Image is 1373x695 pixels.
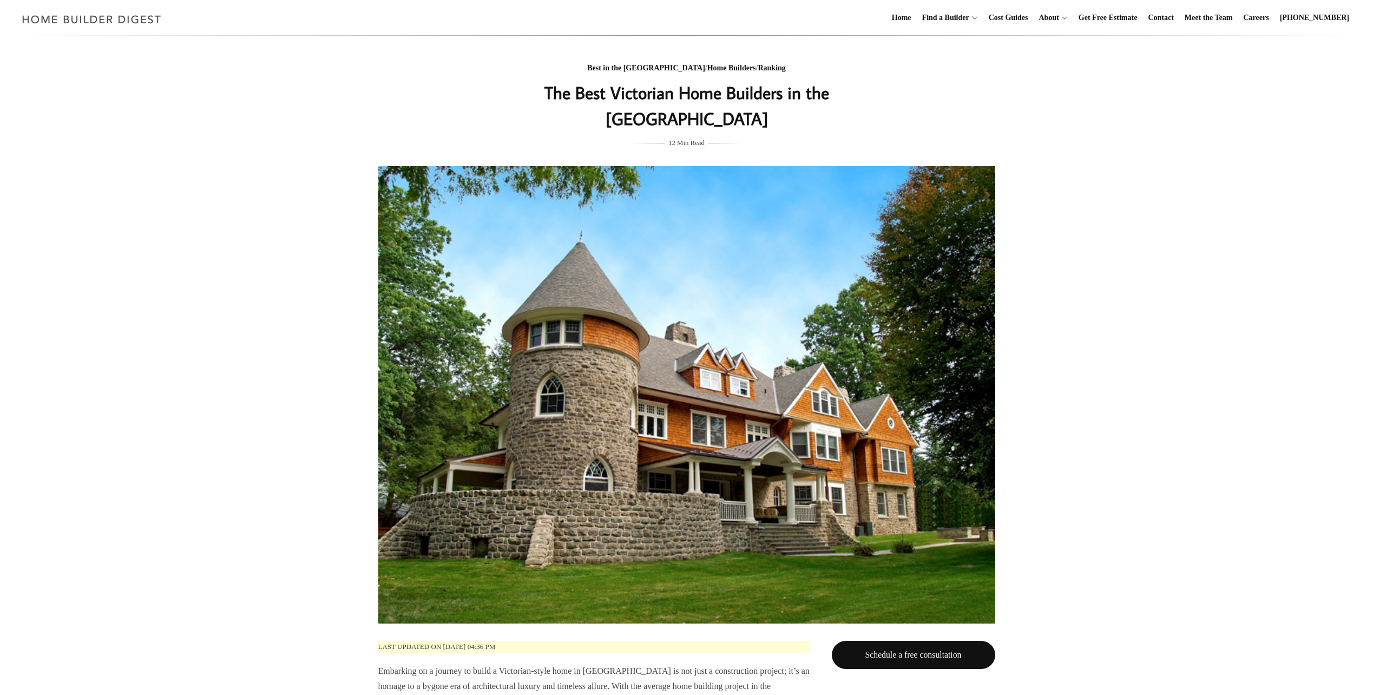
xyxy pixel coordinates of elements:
[587,64,705,72] a: Best in the [GEOGRAPHIC_DATA]
[707,64,756,72] a: Home Builders
[471,62,903,75] div: / /
[668,137,705,149] span: 12 Min Read
[1180,1,1237,35] a: Meet the Team
[1239,1,1273,35] a: Careers
[918,1,969,35] a: Find a Builder
[1276,1,1354,35] a: [PHONE_NUMBER]
[984,1,1033,35] a: Cost Guides
[758,64,785,72] a: Ranking
[378,641,810,653] p: Last updated on [DATE] 04:36 pm
[1074,1,1142,35] a: Get Free Estimate
[471,80,903,132] h1: The Best Victorian Home Builders in the [GEOGRAPHIC_DATA]
[888,1,916,35] a: Home
[1034,1,1059,35] a: About
[832,641,995,670] a: Schedule a free consultation
[1144,1,1178,35] a: Contact
[17,9,166,30] img: Home Builder Digest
